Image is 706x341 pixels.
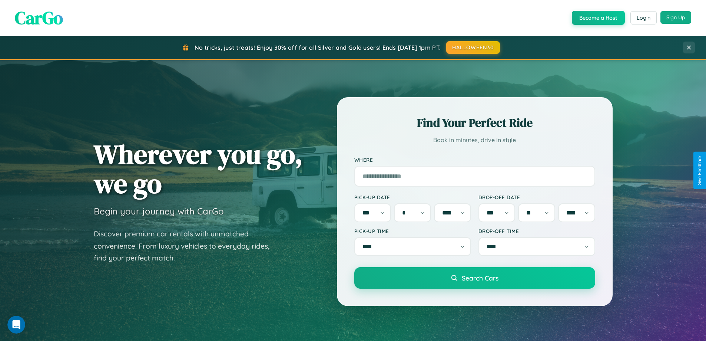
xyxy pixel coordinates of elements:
h1: Wherever you go, we go [94,140,303,198]
p: Discover premium car rentals with unmatched convenience. From luxury vehicles to everyday rides, ... [94,228,279,264]
button: Sign Up [660,11,691,24]
iframe: Intercom live chat [7,316,25,334]
label: Drop-off Time [478,228,595,234]
label: Where [354,157,595,163]
span: No tricks, just treats! Enjoy 30% off for all Silver and Gold users! Ends [DATE] 1pm PT. [195,44,441,51]
h2: Find Your Perfect Ride [354,115,595,131]
div: Give Feedback [697,155,702,186]
button: HALLOWEEN30 [446,41,500,54]
label: Drop-off Date [478,194,595,200]
button: Search Cars [354,267,595,289]
label: Pick-up Date [354,194,471,200]
label: Pick-up Time [354,228,471,234]
h3: Begin your journey with CarGo [94,206,224,217]
span: CarGo [15,6,63,30]
span: Search Cars [462,274,498,282]
button: Become a Host [572,11,625,25]
button: Login [630,11,657,24]
p: Book in minutes, drive in style [354,135,595,145]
